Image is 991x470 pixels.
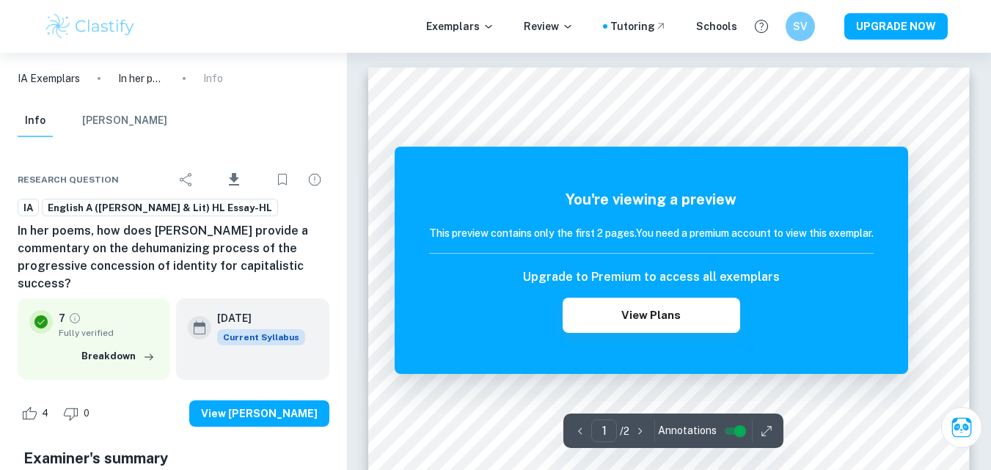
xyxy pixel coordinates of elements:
[429,225,874,241] h6: This preview contains only the first 2 pages. You need a premium account to view this exemplar.
[18,402,56,425] div: Like
[300,165,329,194] div: Report issue
[844,13,948,40] button: UPGRADE NOW
[523,268,780,286] h6: Upgrade to Premium to access all exemplars
[941,407,982,448] button: Ask Clai
[59,310,65,326] p: 7
[563,298,740,333] button: View Plans
[524,18,574,34] p: Review
[23,447,323,469] h5: Examiner's summary
[18,105,53,137] button: Info
[696,18,737,34] a: Schools
[189,400,329,427] button: View [PERSON_NAME]
[18,222,329,293] h6: In her poems, how does [PERSON_NAME] provide a commentary on the dehumanizing process of the prog...
[59,402,98,425] div: Dislike
[172,165,201,194] div: Share
[217,329,305,345] div: This exemplar is based on the current syllabus. Feel free to refer to it for inspiration/ideas wh...
[82,105,167,137] button: [PERSON_NAME]
[204,161,265,199] div: Download
[18,201,38,216] span: IA
[268,165,297,194] div: Bookmark
[59,326,158,339] span: Fully verified
[203,70,223,87] p: Info
[426,18,494,34] p: Exemplars
[42,199,278,217] a: English A ([PERSON_NAME] & Lit) HL Essay-HL
[658,423,717,438] span: Annotations
[620,423,629,439] p: / 2
[76,406,98,421] span: 0
[429,188,874,210] h5: You're viewing a preview
[44,12,137,41] img: Clastify logo
[18,173,119,186] span: Research question
[217,310,293,326] h6: [DATE]
[18,199,39,217] a: IA
[118,70,165,87] p: In her poems, how does [PERSON_NAME] provide a commentary on the dehumanizing process of the prog...
[68,312,81,325] a: Grade fully verified
[18,70,80,87] a: IA Exemplars
[43,201,277,216] span: English A ([PERSON_NAME] & Lit) HL Essay-HL
[217,329,305,345] span: Current Syllabus
[610,18,667,34] a: Tutoring
[786,12,815,41] button: SV
[791,18,808,34] h6: SV
[34,406,56,421] span: 4
[78,345,158,367] button: Breakdown
[749,14,774,39] button: Help and Feedback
